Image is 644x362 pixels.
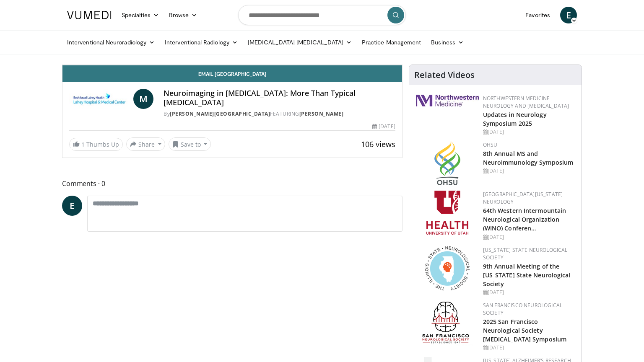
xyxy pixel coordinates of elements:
span: Comments 0 [62,178,402,189]
img: f6362829-b0a3-407d-a044-59546adfd345.png.150x105_q85_autocrop_double_scale_upscale_version-0.2.png [426,191,468,235]
a: [MEDICAL_DATA] [MEDICAL_DATA] [243,34,357,51]
input: Search topics, interventions [238,5,406,25]
h4: Neuroimaging in [MEDICAL_DATA]: More Than Typical [MEDICAL_DATA] [164,89,395,107]
div: [DATE] [483,233,575,241]
img: ad8adf1f-d405-434e-aebe-ebf7635c9b5d.png.150x105_q85_autocrop_double_scale_upscale_version-0.2.png [422,302,473,346]
a: Northwestern Medicine Neurology and [MEDICAL_DATA] [483,95,569,109]
a: 8th Annual MS and Neuroimmunology Symposium [483,150,574,166]
a: OHSU [483,141,498,148]
a: [PERSON_NAME][GEOGRAPHIC_DATA] [170,110,270,117]
div: [DATE] [483,344,575,352]
a: Business [426,34,469,51]
a: Browse [164,7,203,23]
img: 71a8b48c-8850-4916-bbdd-e2f3ccf11ef9.png.150x105_q85_autocrop_double_scale_upscale_version-0.2.png [425,246,470,290]
a: Interventional Neuroradiology [62,34,160,51]
a: [GEOGRAPHIC_DATA][US_STATE] Neurology [483,191,563,205]
div: [DATE] [483,167,575,175]
a: 64th Western Intermountain Neurological Organization (WINO) Conferen… [483,207,566,232]
a: 9th Annual Meeting of the [US_STATE] State Neurological Society [483,262,571,288]
a: Favorites [520,7,555,23]
span: 106 views [361,139,395,149]
a: Email [GEOGRAPHIC_DATA] [62,65,402,82]
img: Lahey Hospital & Medical Center [69,89,130,109]
a: 2025 San Francisco Neurological Society [MEDICAL_DATA] Symposium [483,318,566,343]
a: E [62,196,82,216]
button: Share [126,137,165,151]
div: [DATE] [483,128,575,136]
a: 1 Thumbs Up [69,138,123,151]
img: da959c7f-65a6-4fcf-a939-c8c702e0a770.png.150x105_q85_autocrop_double_scale_upscale_version-0.2.png [434,141,460,185]
a: [PERSON_NAME] [299,110,344,117]
div: By FEATURING [164,110,395,118]
a: San Francisco Neurological Society [483,302,562,316]
a: [US_STATE] State Neurological Society [483,246,568,261]
a: E [560,7,577,23]
div: [DATE] [372,123,395,130]
img: 2a462fb6-9365-492a-ac79-3166a6f924d8.png.150x105_q85_autocrop_double_scale_upscale_version-0.2.jpg [416,95,479,106]
a: M [133,89,153,109]
span: 1 [81,140,85,148]
a: Practice Management [357,34,426,51]
a: Specialties [117,7,164,23]
button: Save to [169,137,211,151]
h4: Related Videos [414,70,475,80]
div: [DATE] [483,289,575,296]
img: VuMedi Logo [67,11,112,19]
a: Interventional Radiology [160,34,243,51]
a: Updates in Neurology Symposium 2025 [483,111,547,127]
